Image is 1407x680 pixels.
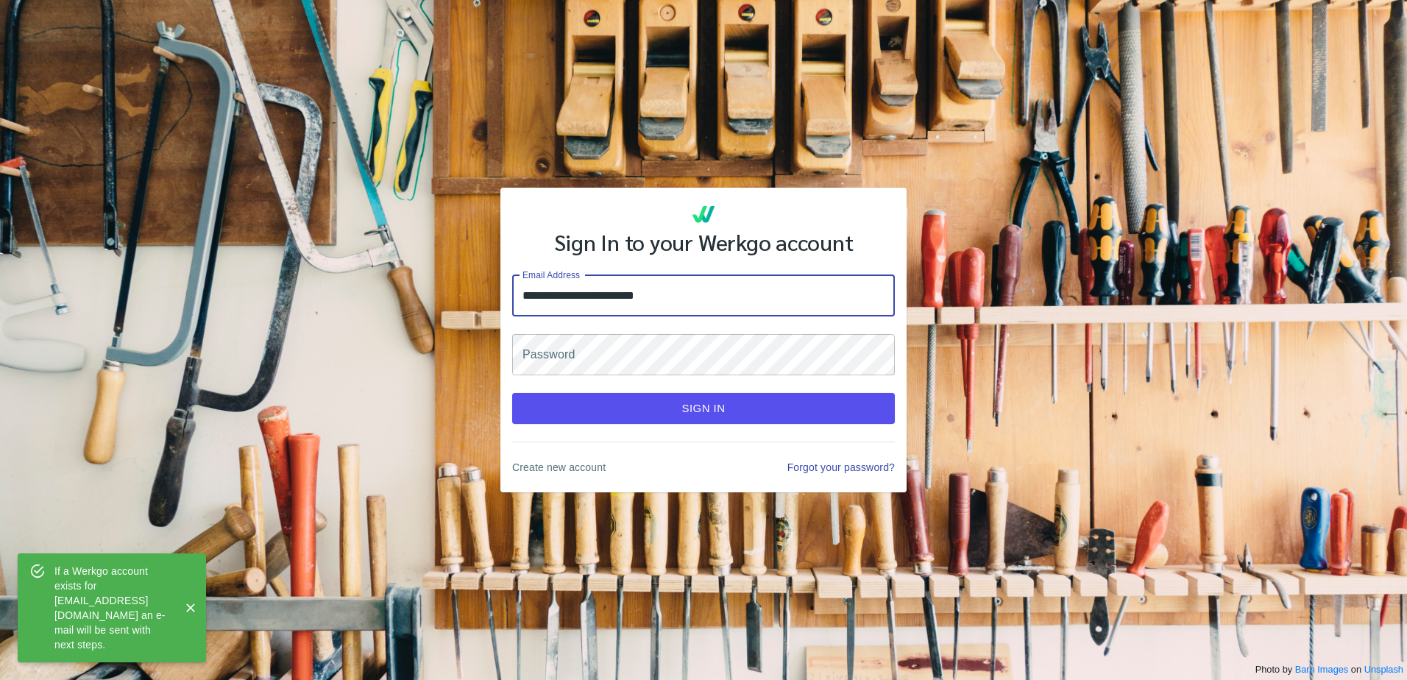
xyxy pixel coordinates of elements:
[1364,664,1403,675] a: Unsplash
[181,598,200,617] button: Close
[554,229,854,255] h2: Sign In to your Werkgo account
[787,460,895,475] a: Forgot your password?
[528,399,879,418] span: Sign In
[54,558,169,658] div: If a Werkgo account exists for [EMAIL_ADDRESS][DOMAIN_NAME] an e-mail will be sent with next steps.
[512,460,606,475] a: Create new account
[689,199,718,229] img: Werkgo Logo
[1295,664,1349,675] a: Barn Images
[1255,662,1403,676] small: Photo by on
[512,393,895,424] button: Sign In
